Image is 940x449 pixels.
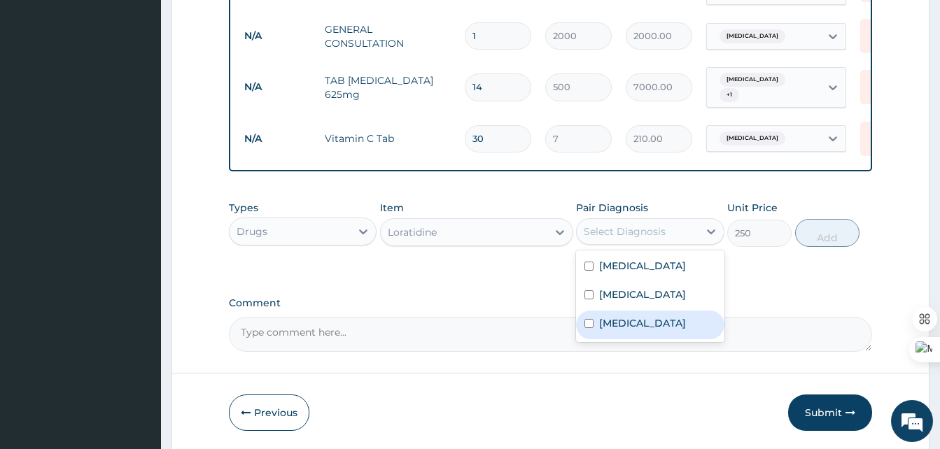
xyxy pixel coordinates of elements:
[237,74,318,100] td: N/A
[388,225,437,239] div: Loratidine
[599,259,686,273] label: [MEDICAL_DATA]
[229,297,872,309] label: Comment
[788,394,872,431] button: Submit
[720,131,785,145] span: [MEDICAL_DATA]
[318,66,458,108] td: TAB [MEDICAL_DATA] 625mg
[599,316,686,330] label: [MEDICAL_DATA]
[237,23,318,49] td: N/A
[81,135,193,276] span: We're online!
[229,202,258,214] label: Types
[237,126,318,152] td: N/A
[720,29,785,43] span: [MEDICAL_DATA]
[318,15,458,57] td: GENERAL CONSULTATION
[795,219,860,247] button: Add
[26,70,57,105] img: d_794563401_company_1708531726252_794563401
[380,201,404,215] label: Item
[720,88,739,102] span: + 1
[73,78,235,97] div: Chat with us now
[584,224,666,238] div: Select Diagnosis
[727,201,778,215] label: Unit Price
[720,73,785,87] span: [MEDICAL_DATA]
[230,7,263,41] div: Minimize live chat window
[229,394,309,431] button: Previous
[576,201,648,215] label: Pair Diagnosis
[7,300,267,349] textarea: Type your message and hit 'Enter'
[318,124,458,152] td: Vitamin C Tab
[599,287,686,301] label: [MEDICAL_DATA]
[237,224,267,238] div: Drugs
